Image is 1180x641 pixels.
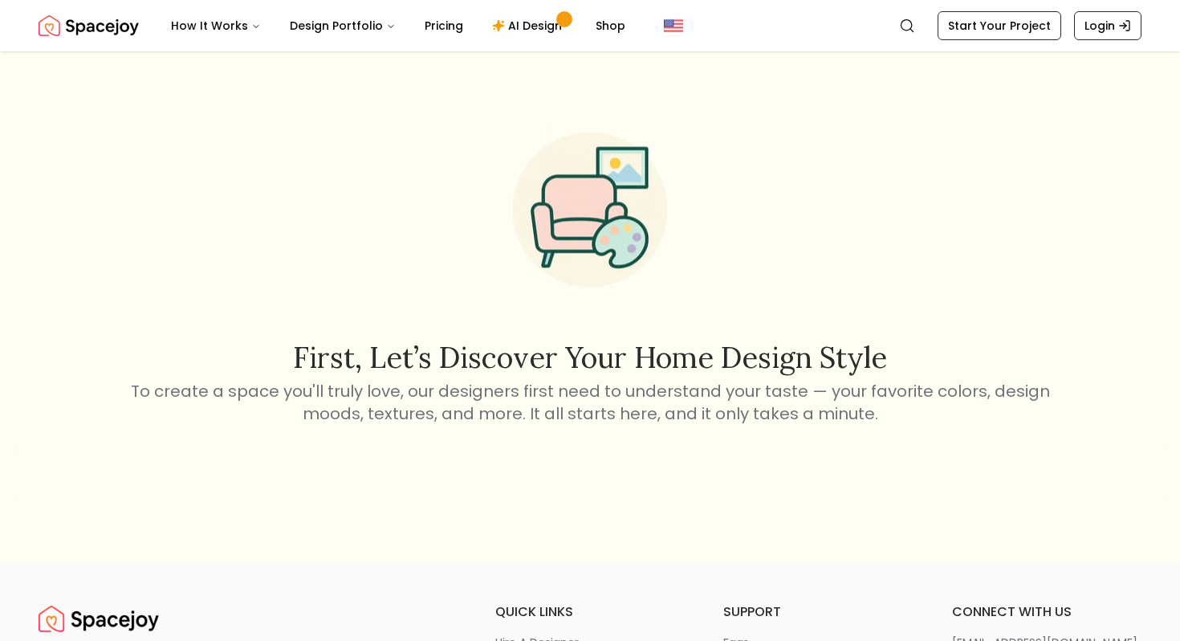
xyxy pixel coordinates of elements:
[128,380,1052,425] p: To create a space you'll truly love, our designers first need to understand your taste — your fav...
[158,10,274,42] button: How It Works
[277,10,409,42] button: Design Portfolio
[495,602,685,622] h6: quick links
[412,10,476,42] a: Pricing
[487,107,693,312] img: Start Style Quiz Illustration
[39,10,139,42] img: Spacejoy Logo
[583,10,638,42] a: Shop
[664,16,683,35] img: United States
[1074,11,1141,40] a: Login
[479,10,580,42] a: AI Design
[128,341,1052,374] h2: First, let’s discover your home design style
[39,602,159,635] a: Spacejoy
[39,602,159,635] img: Spacejoy Logo
[39,10,139,42] a: Spacejoy
[158,10,638,42] nav: Main
[952,602,1141,622] h6: connect with us
[723,602,913,622] h6: support
[938,11,1061,40] a: Start Your Project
